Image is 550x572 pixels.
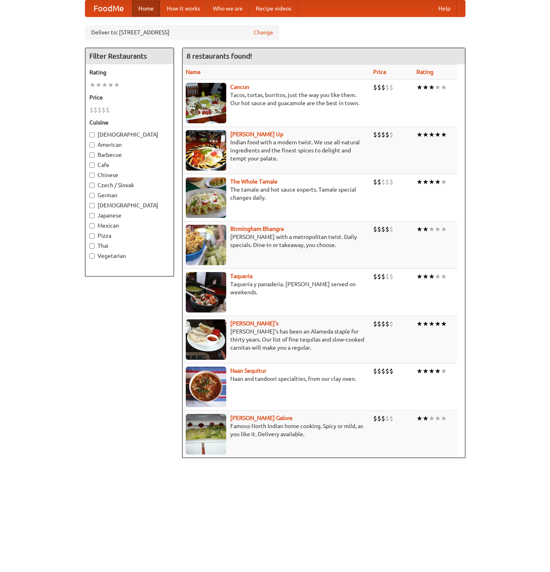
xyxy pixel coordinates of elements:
[186,138,367,163] p: Indian food with a modern twist. We use all-natural ingredients and the finest spices to delight ...
[186,414,226,454] img: currygalore.jpg
[230,84,249,90] a: Cancun
[389,83,393,92] li: $
[385,177,389,186] li: $
[186,319,226,360] img: pedros.jpg
[377,414,381,423] li: $
[114,80,120,89] li: ★
[89,183,95,188] input: Czech / Slovak
[385,319,389,328] li: $
[385,414,389,423] li: $
[429,225,435,234] li: ★
[89,118,170,127] h5: Cuisine
[89,201,170,209] label: [DEMOGRAPHIC_DATA]
[187,52,252,60] ng-pluralize: 8 restaurants found!
[435,272,441,281] li: ★
[381,83,385,92] li: $
[423,367,429,376] li: ★
[102,106,106,114] li: $
[89,211,170,220] label: Japanese
[373,225,377,234] li: $
[373,272,377,281] li: $
[230,273,253,279] b: Taqueria
[89,151,170,159] label: Barbecue
[89,161,170,169] label: Cafe
[89,213,95,218] input: Japanese
[206,0,249,17] a: Who we are
[230,415,293,421] a: [PERSON_NAME] Galore
[89,242,170,250] label: Thai
[389,367,393,376] li: $
[381,414,385,423] li: $
[432,0,457,17] a: Help
[423,225,429,234] li: ★
[377,130,381,139] li: $
[230,131,283,137] b: [PERSON_NAME] Up
[385,272,389,281] li: $
[385,225,389,234] li: $
[373,69,386,75] a: Price
[230,320,278,327] b: [PERSON_NAME]'s
[441,130,447,139] li: ★
[416,130,423,139] li: ★
[186,367,226,407] img: naansequitur.jpg
[435,130,441,139] li: ★
[385,367,389,376] li: $
[89,193,95,198] input: German
[89,132,95,137] input: [DEMOGRAPHIC_DATA]
[85,25,279,40] div: Deliver to: [STREET_ADDRESS]
[429,414,435,423] li: ★
[416,69,433,75] a: Rating
[89,142,95,148] input: American
[429,83,435,92] li: ★
[416,414,423,423] li: ★
[423,83,429,92] li: ★
[423,177,429,186] li: ★
[385,130,389,139] li: $
[132,0,160,17] a: Home
[373,414,377,423] li: $
[186,327,367,352] p: [PERSON_NAME]'s has been an Alameda staple for thirty years. Our list of fine tequilas and slow-c...
[441,83,447,92] li: ★
[85,48,174,64] h4: Filter Restaurants
[89,223,95,228] input: Mexican
[381,130,385,139] li: $
[416,225,423,234] li: ★
[89,243,95,249] input: Thai
[429,319,435,328] li: ★
[186,280,367,296] p: Taqueria y panaderia. [PERSON_NAME] served on weekends.
[441,225,447,234] li: ★
[377,83,381,92] li: $
[373,130,377,139] li: $
[429,130,435,139] li: ★
[381,367,385,376] li: $
[89,106,93,114] li: $
[89,203,95,208] input: [DEMOGRAPHIC_DATA]
[377,272,381,281] li: $
[373,367,377,376] li: $
[377,367,381,376] li: $
[377,225,381,234] li: $
[389,130,393,139] li: $
[435,225,441,234] li: ★
[85,0,132,17] a: FoodMe
[373,177,377,186] li: $
[416,319,423,328] li: ★
[389,272,393,281] li: $
[89,233,95,239] input: Pizza
[254,28,273,36] a: Change
[230,367,266,374] b: Naan Sequitur
[249,0,298,17] a: Recipe videos
[435,319,441,328] li: ★
[186,272,226,312] img: taqueria.jpg
[389,225,393,234] li: $
[423,272,429,281] li: ★
[186,83,226,123] img: cancun.jpg
[89,253,95,259] input: Vegetarian
[186,69,201,75] a: Name
[429,177,435,186] li: ★
[416,177,423,186] li: ★
[89,252,170,260] label: Vegetarian
[377,177,381,186] li: $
